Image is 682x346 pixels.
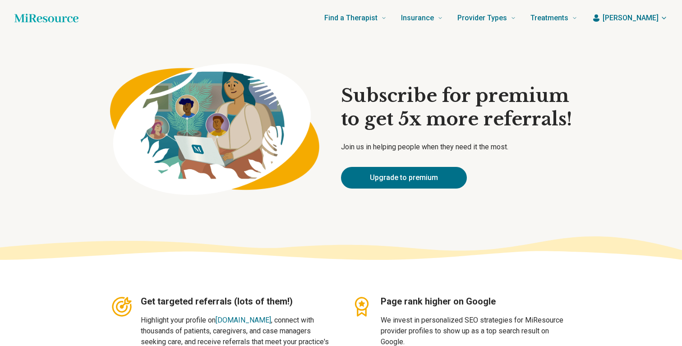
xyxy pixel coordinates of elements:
a: Upgrade to premium [341,167,467,189]
p: Join us in helping people when they need it the most. [341,142,572,152]
span: Insurance [401,12,434,24]
a: Home page [14,9,78,27]
h1: Subscribe for premium to get 5x more referrals! [341,84,572,131]
h3: Get targeted referrals (lots of them!) [141,295,332,308]
span: Find a Therapist [324,12,378,24]
button: [PERSON_NAME] [592,13,668,23]
h3: Page rank higher on Google [381,295,572,308]
span: [PERSON_NAME] [603,13,659,23]
span: Treatments [530,12,568,24]
span: Provider Types [457,12,507,24]
a: [DOMAIN_NAME] [216,316,271,324]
